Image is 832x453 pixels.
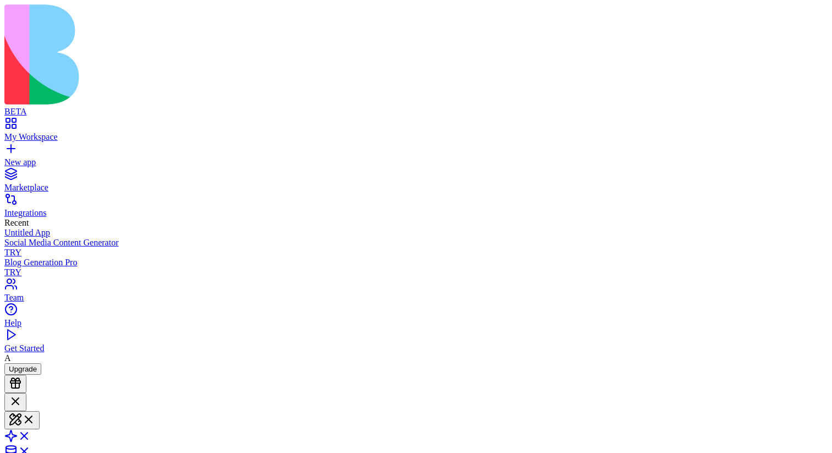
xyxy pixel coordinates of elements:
div: Blog Generation Pro [4,258,828,268]
img: logo [4,4,447,105]
a: Marketplace [4,173,828,193]
div: Social Media Content Generator [4,238,828,248]
a: New app [4,148,828,167]
button: Upgrade [4,363,41,375]
a: BETA [4,97,828,117]
a: Upgrade [4,364,41,373]
a: Team [4,283,828,303]
div: TRY [4,268,828,277]
div: Integrations [4,208,828,218]
div: TRY [4,248,828,258]
span: Recent [4,218,29,227]
a: My Workspace [4,122,828,142]
div: New app [4,157,828,167]
a: Social Media Content GeneratorTRY [4,238,828,258]
div: Team [4,293,828,303]
div: BETA [4,107,828,117]
a: Integrations [4,198,828,218]
div: My Workspace [4,132,828,142]
div: Marketplace [4,183,828,193]
a: Help [4,308,828,328]
div: Get Started [4,343,828,353]
div: Help [4,318,828,328]
span: A [4,353,11,363]
a: Blog Generation ProTRY [4,258,828,277]
a: Untitled App [4,228,828,238]
a: Get Started [4,334,828,353]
